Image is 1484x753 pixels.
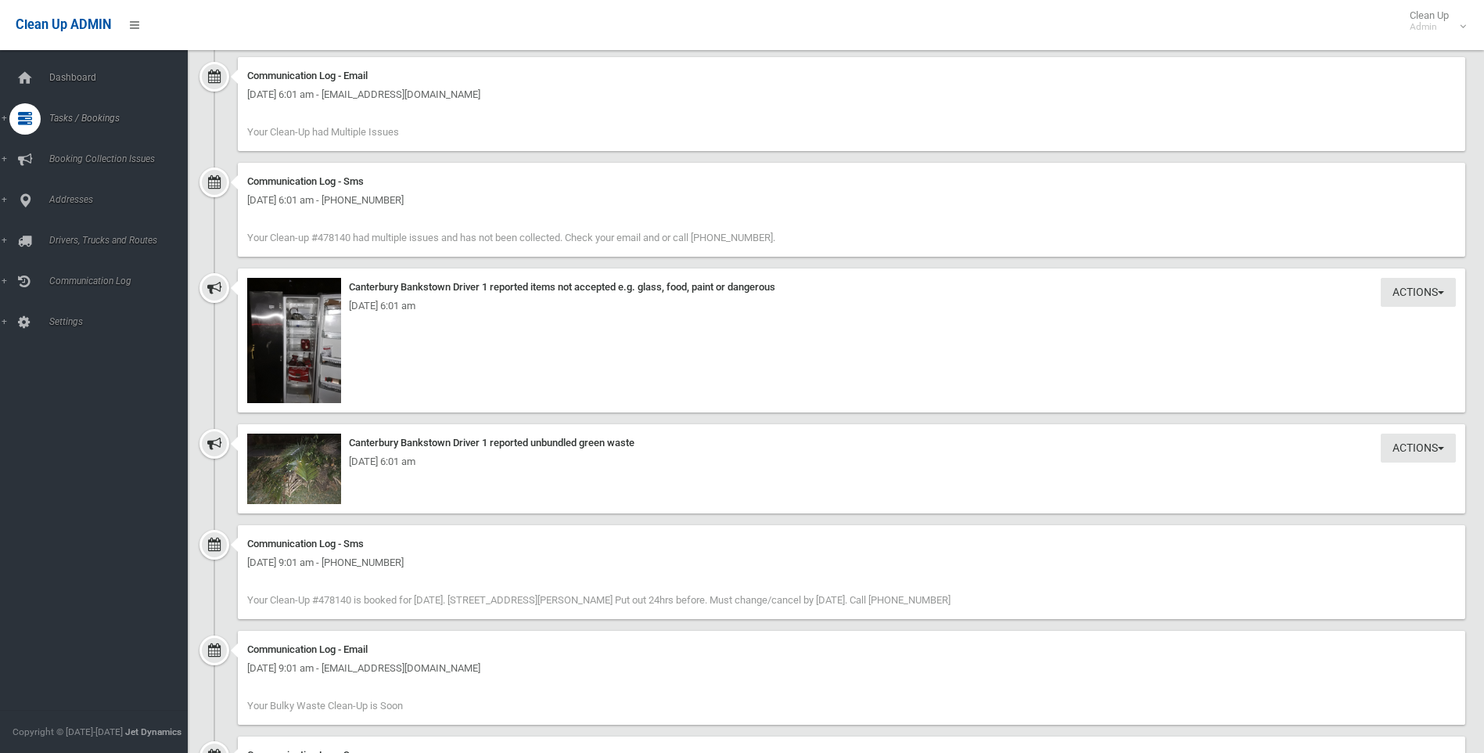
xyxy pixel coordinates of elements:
span: Settings [45,316,199,327]
div: Canterbury Bankstown Driver 1 reported unbundled green waste [247,434,1456,452]
span: Your Clean-Up had Multiple Issues [247,126,399,138]
span: Tasks / Bookings [45,113,199,124]
div: Communication Log - Sms [247,535,1456,553]
div: Canterbury Bankstown Driver 1 reported items not accepted e.g. glass, food, paint or dangerous [247,278,1456,297]
div: [DATE] 6:01 am [247,452,1456,471]
div: Communication Log - Email [247,640,1456,659]
div: [DATE] 6:01 am [247,297,1456,315]
span: Your Clean-up #478140 had multiple issues and has not been collected. Check your email and or cal... [247,232,775,243]
div: [DATE] 6:01 am - [EMAIL_ADDRESS][DOMAIN_NAME] [247,85,1456,104]
strong: Jet Dynamics [125,726,181,737]
button: Actions [1381,434,1456,463]
span: Drivers, Trucks and Routes [45,235,199,246]
img: 2025-08-2606.01.031996228100719615363.jpg [247,434,341,504]
span: Your Clean-Up #478140 is booked for [DATE]. [STREET_ADDRESS][PERSON_NAME] Put out 24hrs before. M... [247,594,950,606]
small: Admin [1410,21,1449,33]
div: [DATE] 6:01 am - [PHONE_NUMBER] [247,191,1456,210]
div: [DATE] 9:01 am - [PHONE_NUMBER] [247,553,1456,572]
span: Booking Collection Issues [45,153,199,164]
div: [DATE] 9:01 am - [EMAIL_ADDRESS][DOMAIN_NAME] [247,659,1456,678]
span: Clean Up [1402,9,1464,33]
span: Clean Up ADMIN [16,17,111,32]
span: Addresses [45,194,199,205]
span: Copyright © [DATE]-[DATE] [13,726,123,737]
button: Actions [1381,278,1456,307]
img: 2025-08-2605.58.25526194871429179312.jpg [247,278,341,403]
div: Communication Log - Email [247,67,1456,85]
span: Communication Log [45,276,199,286]
div: Communication Log - Sms [247,172,1456,191]
span: Dashboard [45,72,199,83]
span: Your Bulky Waste Clean-Up is Soon [247,700,403,712]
